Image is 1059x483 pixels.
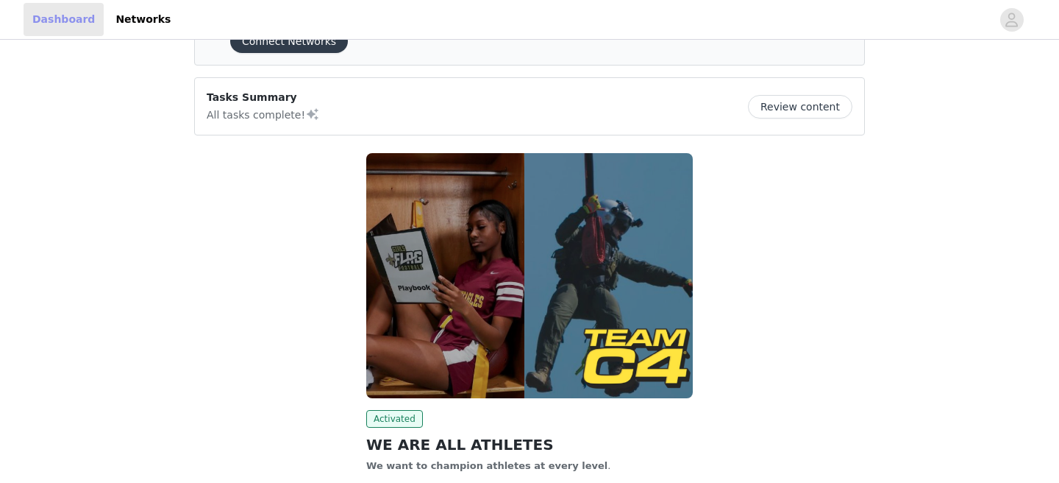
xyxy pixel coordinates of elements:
a: Dashboard [24,3,104,36]
a: Networks [107,3,179,36]
span: Activated [366,410,423,428]
div: avatar [1005,8,1019,32]
span: We want to champion athletes at every level [366,460,607,471]
button: Review content [748,95,852,119]
img: Cellucor [366,153,693,398]
span: . [607,460,610,471]
p: Tasks Summary [207,90,320,105]
p: All tasks complete! [207,105,320,123]
button: Connect Networks [230,29,348,53]
h2: WE ARE ALL ATHLETES [366,434,693,456]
